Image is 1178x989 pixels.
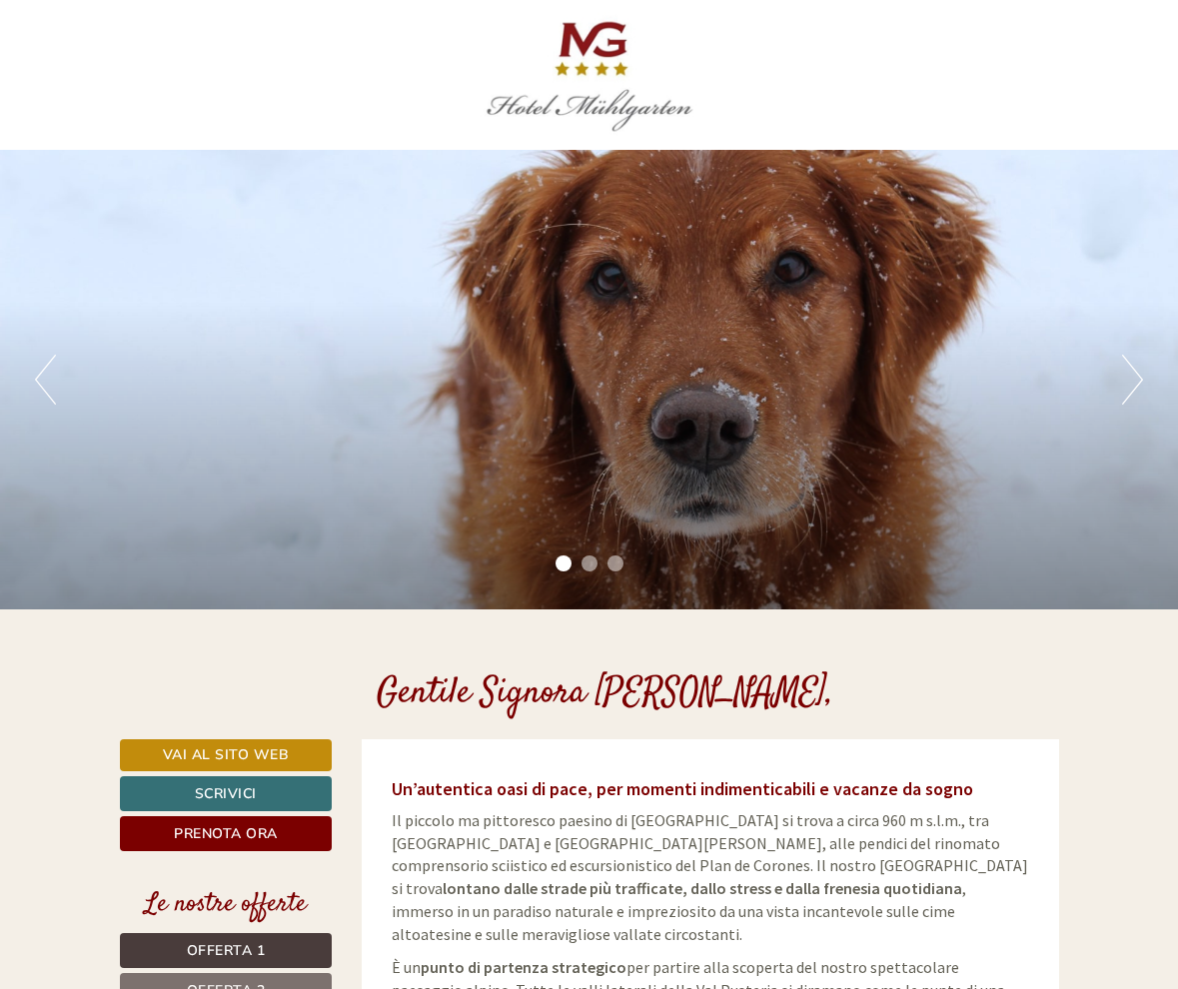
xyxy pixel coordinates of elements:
[421,957,626,977] strong: punto di partenza strategico
[120,776,333,811] a: Scrivici
[120,739,333,771] a: Vai al sito web
[187,941,266,960] span: Offerta 1
[392,777,973,800] span: Un’autentica oasi di pace, per momenti indimenticabili e vacanze da sogno
[120,886,333,923] div: Le nostre offerte
[120,816,333,851] a: Prenota ora
[392,810,1028,944] span: Il piccolo ma pittoresco paesino di [GEOGRAPHIC_DATA] si trova a circa 960 m s.l.m., tra [GEOGRAP...
[377,674,833,714] h1: Gentile Signora [PERSON_NAME],
[443,878,962,898] strong: lontano dalle strade più trafficate, dallo stress e dalla frenesia quotidiana
[35,355,56,405] button: Previous
[1122,355,1143,405] button: Next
